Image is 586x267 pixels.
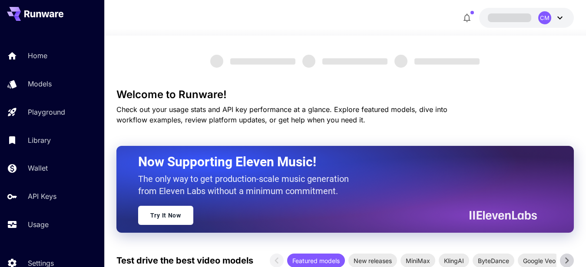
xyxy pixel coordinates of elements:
[348,256,397,265] span: New releases
[28,219,49,230] p: Usage
[116,105,447,124] span: Check out your usage stats and API key performance at a glance. Explore featured models, dive int...
[538,11,551,24] div: CM
[473,256,514,265] span: ByteDance
[401,256,435,265] span: MiniMax
[138,154,531,170] h2: Now Supporting Eleven Music!
[138,206,193,225] a: Try It Now
[138,173,355,197] p: The only way to get production-scale music generation from Eleven Labs without a minimum commitment.
[28,135,51,145] p: Library
[28,191,56,201] p: API Keys
[287,256,345,265] span: Featured models
[116,254,253,267] p: Test drive the best video models
[28,163,48,173] p: Wallet
[28,79,52,89] p: Models
[28,107,65,117] p: Playground
[518,256,561,265] span: Google Veo
[28,50,47,61] p: Home
[116,89,574,101] h3: Welcome to Runware!
[439,256,469,265] span: KlingAI
[479,8,574,28] button: CM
